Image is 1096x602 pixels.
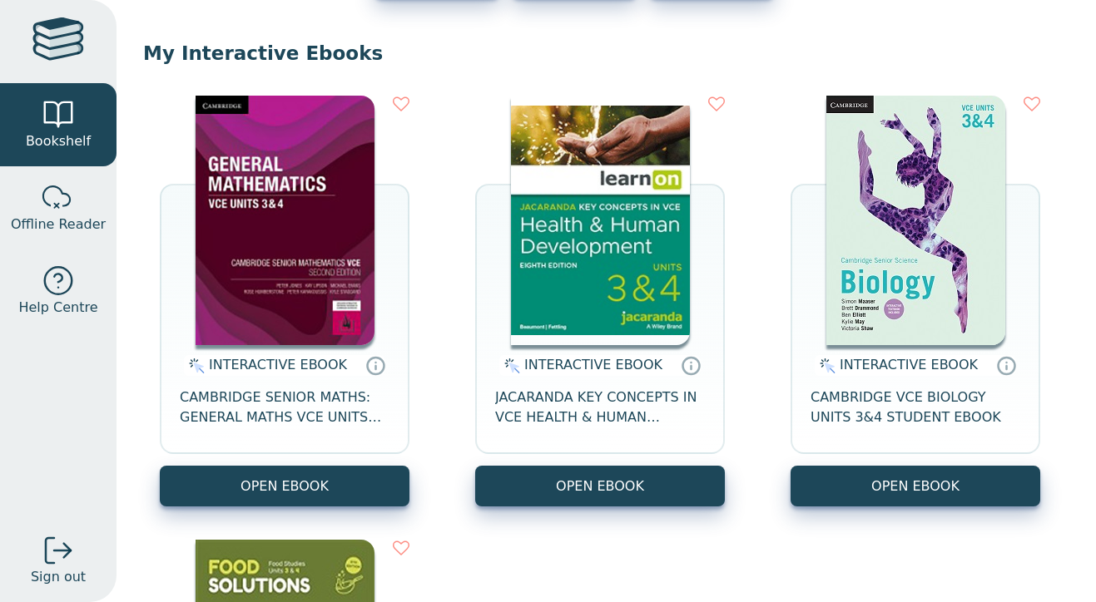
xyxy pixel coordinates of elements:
img: interactive.svg [184,356,205,376]
button: OPEN EBOOK [475,466,725,506]
img: e003a821-2442-436b-92bb-da2395357dfc.jpg [511,96,690,345]
img: interactive.svg [815,356,836,376]
span: CAMBRIDGE SENIOR MATHS: GENERAL MATHS VCE UNITS 3&4 EBOOK 2E [180,387,389,427]
img: 6e390be0-4093-ea11-a992-0272d098c78b.jpg [826,96,1005,345]
span: JACARANDA KEY CONCEPTS IN VCE HEALTH & HUMAN DEVELOPMENT UNITS 3&4 LEARNON EBOOK 8E [495,387,705,427]
span: Bookshelf [26,131,91,151]
button: OPEN EBOOK [160,466,409,506]
p: My Interactive Ebooks [143,41,1069,66]
span: INTERACTIVE EBOOK [524,357,662,373]
a: Interactive eBooks are accessed online via the publisher’s portal. They contain interactive resou... [996,355,1016,375]
span: Offline Reader [11,215,106,234]
span: INTERACTIVE EBOOK [840,357,978,373]
span: Sign out [31,567,86,587]
a: Interactive eBooks are accessed online via the publisher’s portal. They contain interactive resou... [365,355,385,375]
img: 2d857910-8719-48bf-a398-116ea92bfb73.jpg [196,96,374,345]
span: INTERACTIVE EBOOK [209,357,347,373]
a: Interactive eBooks are accessed online via the publisher’s portal. They contain interactive resou... [681,355,701,375]
img: interactive.svg [499,356,520,376]
span: CAMBRIDGE VCE BIOLOGY UNITS 3&4 STUDENT EBOOK [811,387,1020,427]
span: Help Centre [18,298,97,318]
button: OPEN EBOOK [791,466,1040,506]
